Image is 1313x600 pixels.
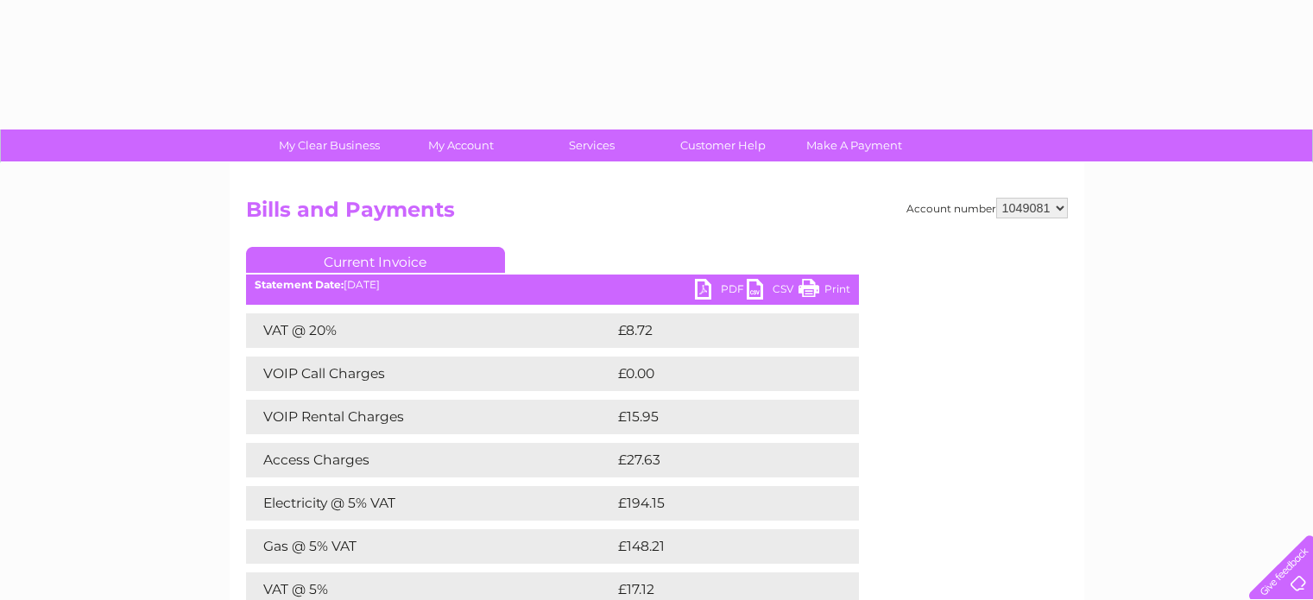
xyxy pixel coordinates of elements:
[246,529,614,564] td: Gas @ 5% VAT
[906,198,1068,218] div: Account number
[246,313,614,348] td: VAT @ 20%
[246,400,614,434] td: VOIP Rental Charges
[255,278,344,291] b: Statement Date:
[614,313,818,348] td: £8.72
[258,129,401,161] a: My Clear Business
[246,198,1068,231] h2: Bills and Payments
[695,279,747,304] a: PDF
[614,400,823,434] td: £15.95
[614,357,819,391] td: £0.00
[614,529,826,564] td: £148.21
[521,129,663,161] a: Services
[246,247,505,273] a: Current Invoice
[246,357,614,391] td: VOIP Call Charges
[799,279,850,304] a: Print
[747,279,799,304] a: CSV
[246,443,614,477] td: Access Charges
[783,129,925,161] a: Make A Payment
[246,486,614,521] td: Electricity @ 5% VAT
[389,129,532,161] a: My Account
[614,443,824,477] td: £27.63
[614,486,826,521] td: £194.15
[246,279,859,291] div: [DATE]
[652,129,794,161] a: Customer Help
